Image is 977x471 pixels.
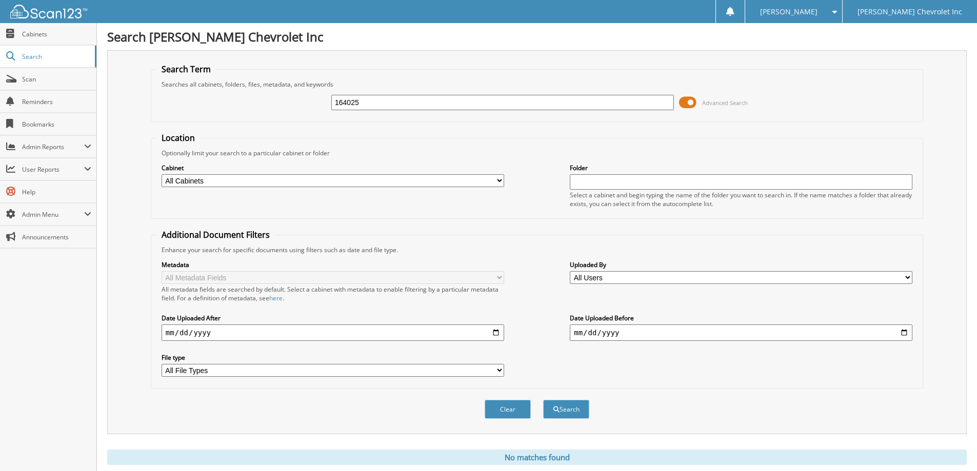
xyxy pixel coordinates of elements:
[22,52,90,61] span: Search
[156,245,918,254] div: Enhance your search for specific documents using filters such as date and file type.
[156,132,200,144] legend: Location
[22,188,91,196] span: Help
[162,353,504,362] label: File type
[702,99,748,107] span: Advanced Search
[22,120,91,129] span: Bookmarks
[22,142,84,151] span: Admin Reports
[22,75,91,84] span: Scan
[269,294,283,302] a: here
[107,28,967,45] h1: Search [PERSON_NAME] Chevrolet Inc
[162,285,504,302] div: All metadata fields are searched by default. Select a cabinet with metadata to enable filtering b...
[570,324,912,341] input: end
[162,260,504,269] label: Metadata
[543,400,589,419] button: Search
[162,314,504,322] label: Date Uploaded After
[22,30,91,38] span: Cabinets
[570,314,912,322] label: Date Uploaded Before
[107,449,967,465] div: No matches found
[858,9,962,15] span: [PERSON_NAME] Chevrolet Inc
[156,80,918,89] div: Searches all cabinets, folders, files, metadata, and keywords
[22,233,91,241] span: Announcements
[570,260,912,269] label: Uploaded By
[156,149,918,157] div: Optionally limit your search to a particular cabinet or folder
[162,163,504,172] label: Cabinet
[485,400,531,419] button: Clear
[22,97,91,106] span: Reminders
[10,5,87,18] img: scan123-logo-white.svg
[570,191,912,208] div: Select a cabinet and begin typing the name of the folder you want to search in. If the name match...
[570,163,912,172] label: Folder
[156,64,216,75] legend: Search Term
[22,165,84,174] span: User Reports
[760,9,818,15] span: [PERSON_NAME]
[156,229,275,240] legend: Additional Document Filters
[22,210,84,219] span: Admin Menu
[162,324,504,341] input: start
